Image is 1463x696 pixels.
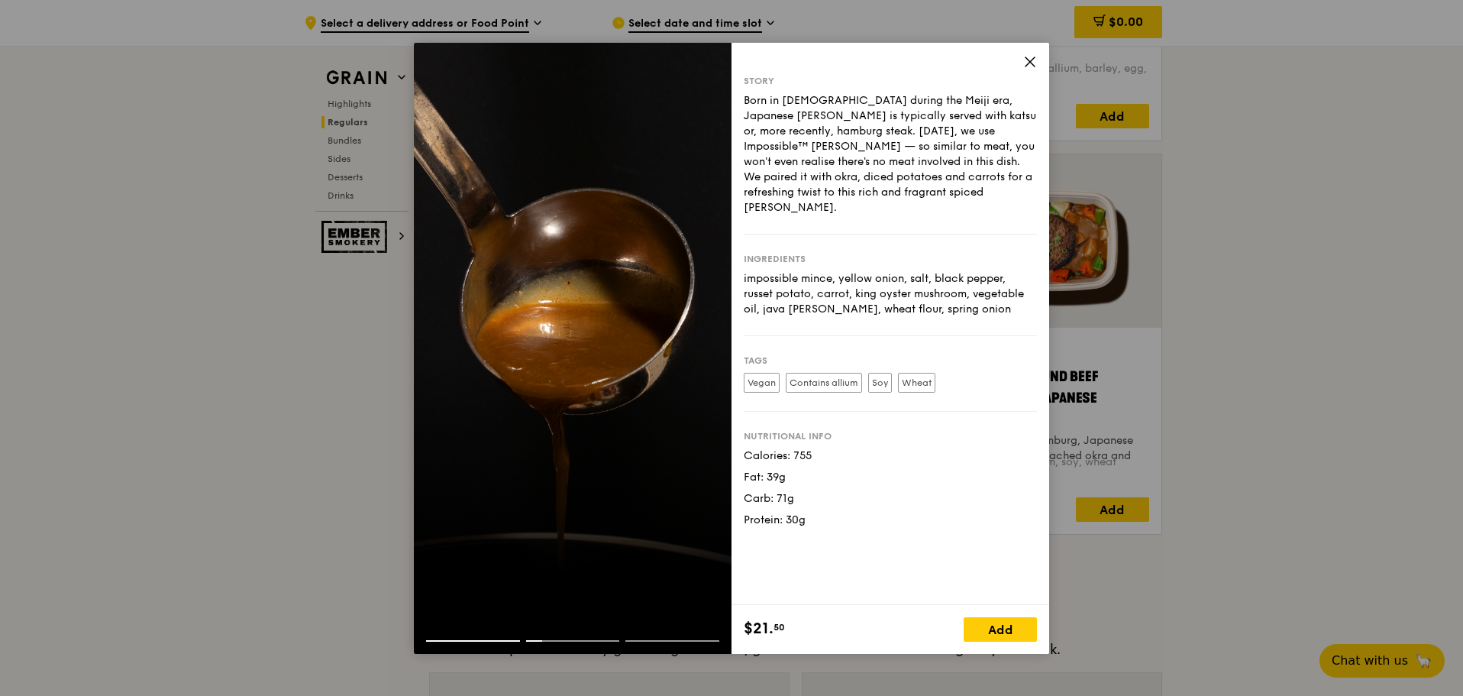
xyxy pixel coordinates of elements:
div: Calories: 755 [744,448,1037,464]
div: impossible mince, yellow onion, salt, black pepper, russet potato, carrot, king oyster mushroom, ... [744,271,1037,317]
label: Soy [868,373,892,393]
label: Wheat [898,373,935,393]
span: $21. [744,617,773,640]
div: Story [744,75,1037,87]
span: 50 [773,621,785,633]
label: Contains allium [786,373,862,393]
div: Tags [744,354,1037,367]
div: Ingredients [744,253,1037,265]
div: Carb: 71g [744,491,1037,507]
div: Fat: 39g [744,470,1037,485]
label: Vegan [744,373,780,393]
div: Protein: 30g [744,513,1037,528]
div: Add [964,617,1037,642]
div: Nutritional info [744,430,1037,442]
div: Born in [DEMOGRAPHIC_DATA] during the Meiji era, Japanese [PERSON_NAME] is typically served with ... [744,93,1037,215]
